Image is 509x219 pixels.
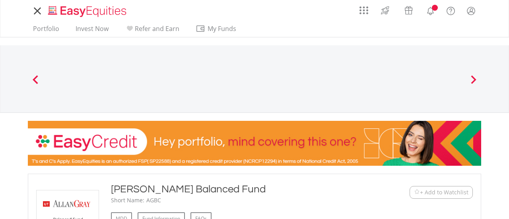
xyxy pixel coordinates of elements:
button: Watchlist + Add to Watchlist [410,186,473,199]
a: FAQ's and Support [441,2,461,18]
span: My Funds [196,23,248,34]
a: AppsGrid [354,2,373,15]
img: thrive-v2.svg [379,4,392,17]
div: AGBC [146,196,161,204]
div: [PERSON_NAME] Balanced Fund [111,182,361,196]
img: grid-menu-icon.svg [359,6,368,15]
span: + Add to Watchlist [420,188,468,196]
a: Notifications [420,2,441,18]
img: Watchlist [414,189,420,195]
img: vouchers-v2.svg [402,4,415,17]
span: Refer and Earn [135,24,179,33]
a: Refer and Earn [122,25,183,37]
img: EasyEquities_Logo.png [47,5,130,18]
a: Portfolio [30,25,62,37]
a: Invest Now [72,25,112,37]
a: Home page [45,2,130,18]
a: My Profile [461,2,481,19]
a: Vouchers [397,2,420,17]
div: Short Name: [111,196,144,204]
img: EasyCredit Promotion Banner [28,121,481,166]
